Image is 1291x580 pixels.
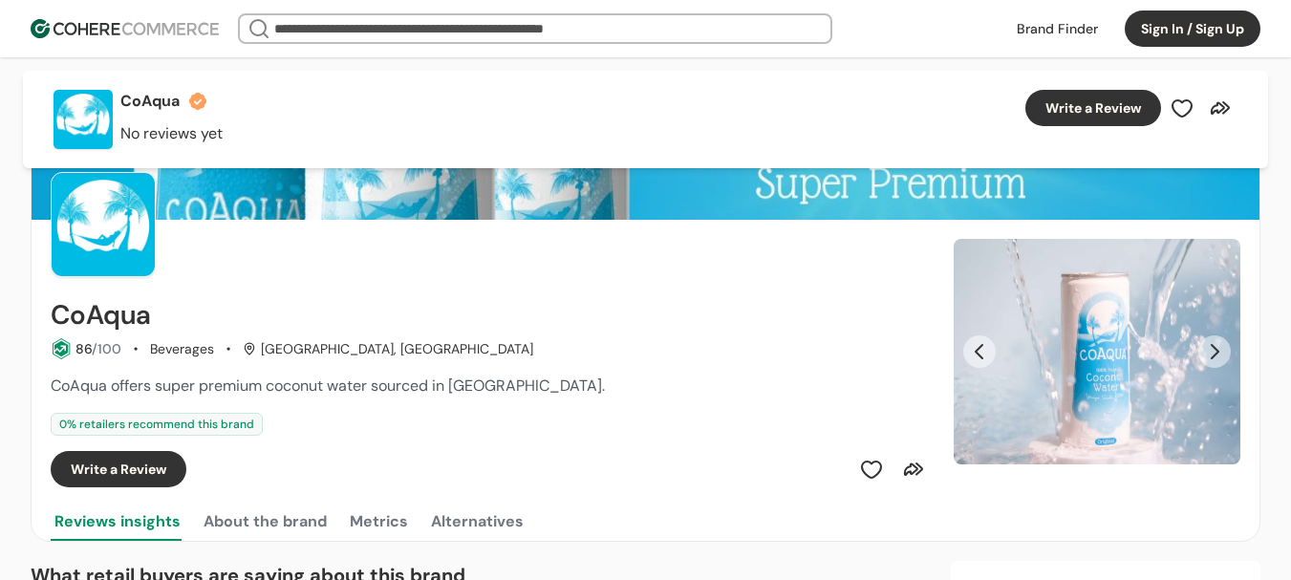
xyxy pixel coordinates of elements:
[75,340,92,357] span: 86
[150,339,214,359] div: Beverages
[963,335,996,368] button: Previous Slide
[51,300,151,331] h2: CoAqua
[51,172,156,277] img: Brand Photo
[200,503,331,541] button: About the brand
[954,239,1240,464] div: Slide 1
[1125,11,1260,47] button: Sign In / Sign Up
[92,340,121,357] span: /100
[954,239,1240,464] img: Slide 0
[31,19,219,38] img: Cohere Logo
[51,503,184,541] button: Reviews insights
[51,376,605,396] span: CoAqua offers super premium coconut water sourced in [GEOGRAPHIC_DATA].
[427,503,527,541] button: Alternatives
[51,413,263,436] div: 0 % retailers recommend this brand
[51,451,186,487] button: Write a Review
[954,239,1240,464] div: Carousel
[1198,335,1231,368] button: Next Slide
[346,503,412,541] button: Metrics
[243,339,533,359] div: [GEOGRAPHIC_DATA], [GEOGRAPHIC_DATA]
